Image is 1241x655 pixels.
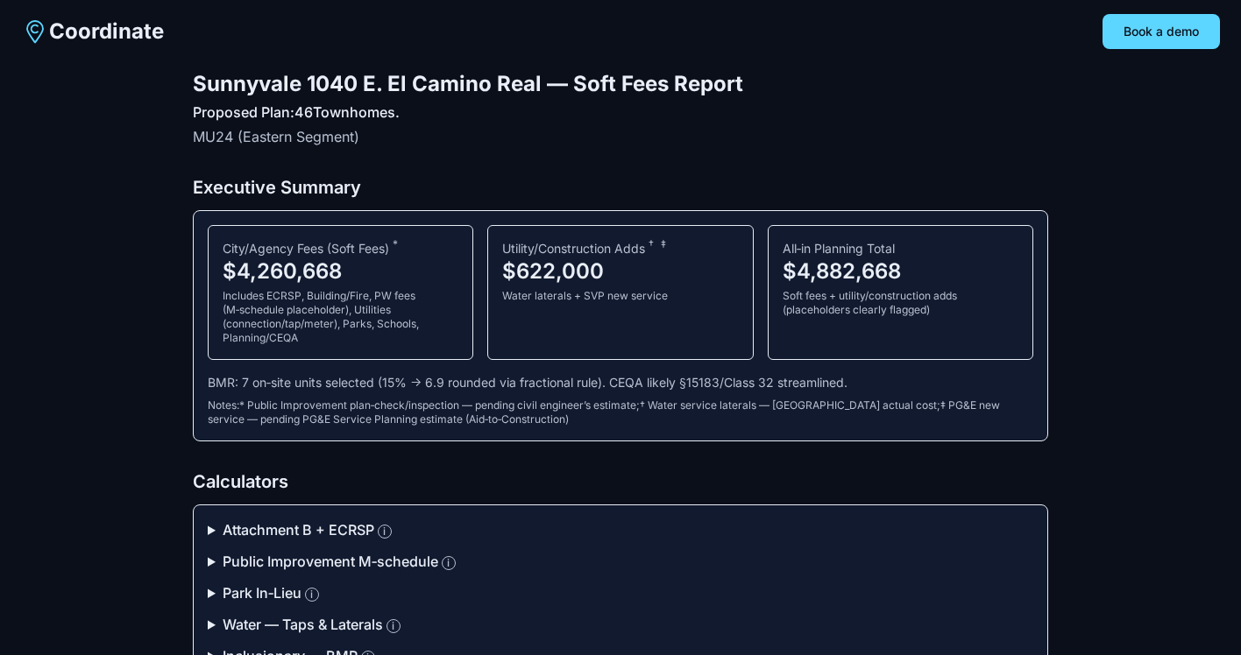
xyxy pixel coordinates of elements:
[783,289,1018,317] div: Soft fees + utility/construction adds (placeholders clearly flagged)
[386,619,401,633] button: More info
[193,126,1048,147] p: MU24 (Eastern Segment)
[378,525,392,539] button: More info
[393,237,398,250] sup: Public Improvement plan‑check/inspection — pending civil engineer’s estimate
[783,240,1018,257] div: All‑in Planning Total
[442,556,456,570] button: More info
[21,18,49,46] img: Coordinate
[208,374,1033,391] div: BMR: 7 on‑site units selected (15% → 6.9 rounded via fractional rule). CEQA likely §15183/Class 3...
[193,175,1048,200] h2: Executive Summary
[783,257,1018,285] div: $4,882,668
[223,257,458,285] div: $4,260,668
[21,18,164,46] a: Coordinate
[193,70,1048,98] h1: Sunnyvale 1040 E. El Camino Real — Soft Fees Report
[208,582,1033,603] summary: Park In‑LieuMore info
[502,289,738,303] div: Water laterals + SVP new service
[223,240,458,257] div: City/Agency Fees (Soft Fees)
[502,240,738,257] div: Utility/Construction Adds
[305,588,319,602] button: More info
[223,289,458,345] div: Includes ECRSP, Building/Fire, PW fees (M‑schedule placeholder), Utilities (connection/tap/meter)...
[208,519,1033,540] summary: Attachment B + ECRSPMore info
[193,469,1048,494] h2: Calculators
[49,18,164,46] span: Coordinate
[208,398,1033,426] div: Notes: * Public Improvement plan‑check/inspection — pending civil engineer’s estimate ; † Water s...
[193,102,1048,123] div: Proposed Plan: 46 Townhomes.
[502,257,738,285] div: $622,000
[208,551,1033,572] summary: Public Improvement M‑scheduleMore info
[208,614,1033,635] summary: Water — Taps & LateralsMore info
[649,237,654,250] sup: Water service laterals — pending City actual cost
[1103,14,1220,49] button: Book a demo
[661,237,666,250] sup: PG&E new service — pending PG&E Service Planning estimate (Aid‑to‑Construction)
